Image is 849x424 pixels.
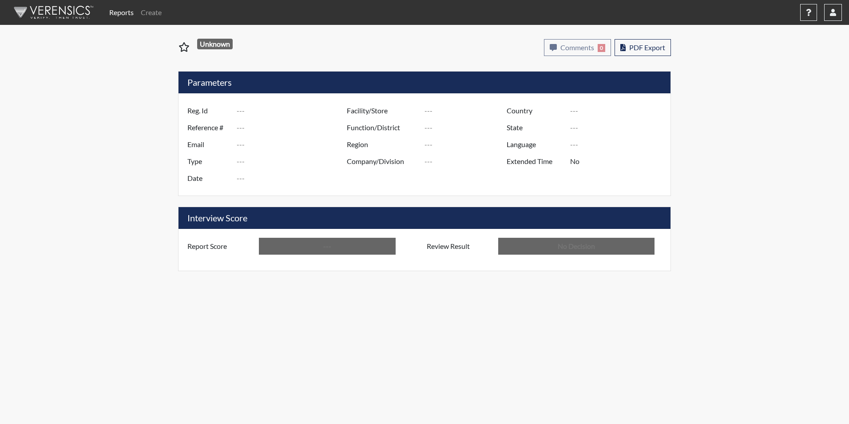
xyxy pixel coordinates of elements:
input: --- [424,153,509,170]
label: Language [500,136,570,153]
input: --- [424,136,509,153]
label: Report Score [181,238,259,255]
label: Type [181,153,237,170]
input: --- [237,136,349,153]
input: --- [237,119,349,136]
label: Region [340,136,424,153]
input: --- [570,119,668,136]
input: --- [424,119,509,136]
label: Email [181,136,237,153]
input: --- [570,102,668,119]
label: Date [181,170,237,187]
label: Facility/Store [340,102,424,119]
input: --- [570,136,668,153]
label: State [500,119,570,136]
a: Reports [106,4,137,21]
label: Function/District [340,119,424,136]
input: --- [424,102,509,119]
span: Unknown [197,39,233,49]
span: Comments [560,43,594,52]
input: --- [237,170,349,187]
label: Reference # [181,119,237,136]
input: --- [237,102,349,119]
label: Reg. Id [181,102,237,119]
input: No Decision [498,238,655,255]
span: 0 [598,44,605,52]
label: Extended Time [500,153,570,170]
span: PDF Export [629,43,665,52]
label: Company/Division [340,153,424,170]
input: --- [237,153,349,170]
input: --- [570,153,668,170]
h5: Parameters [179,72,670,93]
input: --- [259,238,396,255]
h5: Interview Score [179,207,670,229]
label: Review Result [420,238,498,255]
button: PDF Export [615,39,671,56]
a: Create [137,4,165,21]
button: Comments0 [544,39,611,56]
label: Country [500,102,570,119]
